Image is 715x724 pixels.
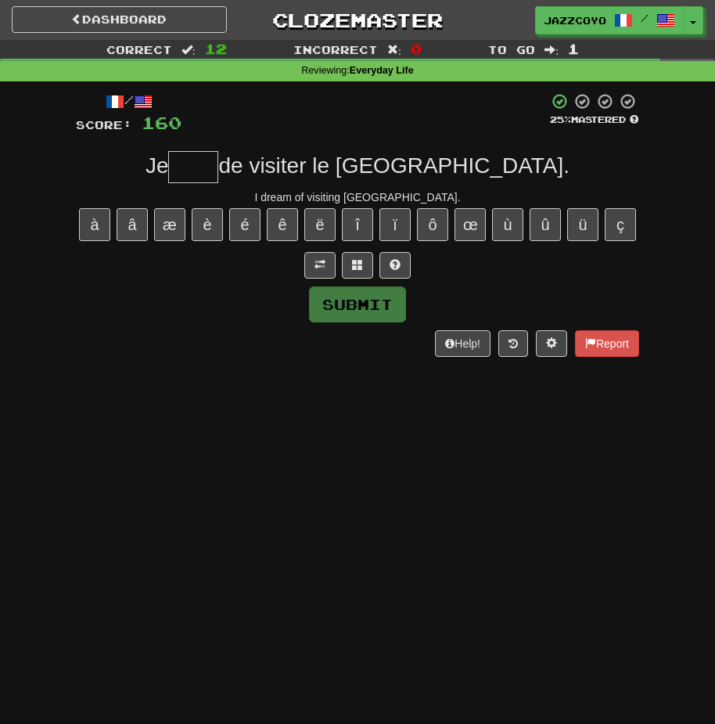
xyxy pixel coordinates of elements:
[304,252,336,279] button: Toggle translation (alt+t)
[205,41,227,56] span: 12
[250,6,465,34] a: Clozemaster
[641,13,649,23] span: /
[154,208,185,241] button: æ
[117,208,148,241] button: â
[379,208,411,241] button: ï
[568,41,579,56] span: 1
[304,208,336,241] button: ë
[76,118,132,131] span: Score:
[12,6,227,33] a: Dashboard
[544,13,606,27] span: JazzCoyote
[218,153,569,178] span: de visiter le [GEOGRAPHIC_DATA].
[567,208,598,241] button: ü
[379,252,411,279] button: Single letter hint - you only get 1 per sentence and score half the points! alt+h
[309,286,406,322] button: Submit
[192,208,223,241] button: è
[350,65,414,76] strong: Everyday Life
[181,44,196,55] span: :
[79,208,110,241] button: à
[535,6,684,34] a: JazzCoyote /
[229,208,260,241] button: é
[435,330,490,357] button: Help!
[488,43,535,56] span: To go
[417,208,448,241] button: ô
[142,113,181,132] span: 160
[106,43,172,56] span: Correct
[146,153,169,178] span: Je
[575,330,639,357] button: Report
[498,330,528,357] button: Round history (alt+y)
[387,44,401,55] span: :
[76,92,181,112] div: /
[293,43,378,56] span: Incorrect
[548,113,639,126] div: Mastered
[411,41,422,56] span: 0
[530,208,561,241] button: û
[492,208,523,241] button: ù
[76,189,639,205] div: I dream of visiting [GEOGRAPHIC_DATA].
[550,114,571,124] span: 25 %
[605,208,636,241] button: ç
[342,208,373,241] button: î
[267,208,298,241] button: ê
[455,208,486,241] button: œ
[342,252,373,279] button: Switch sentence to multiple choice alt+p
[544,44,559,55] span: :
